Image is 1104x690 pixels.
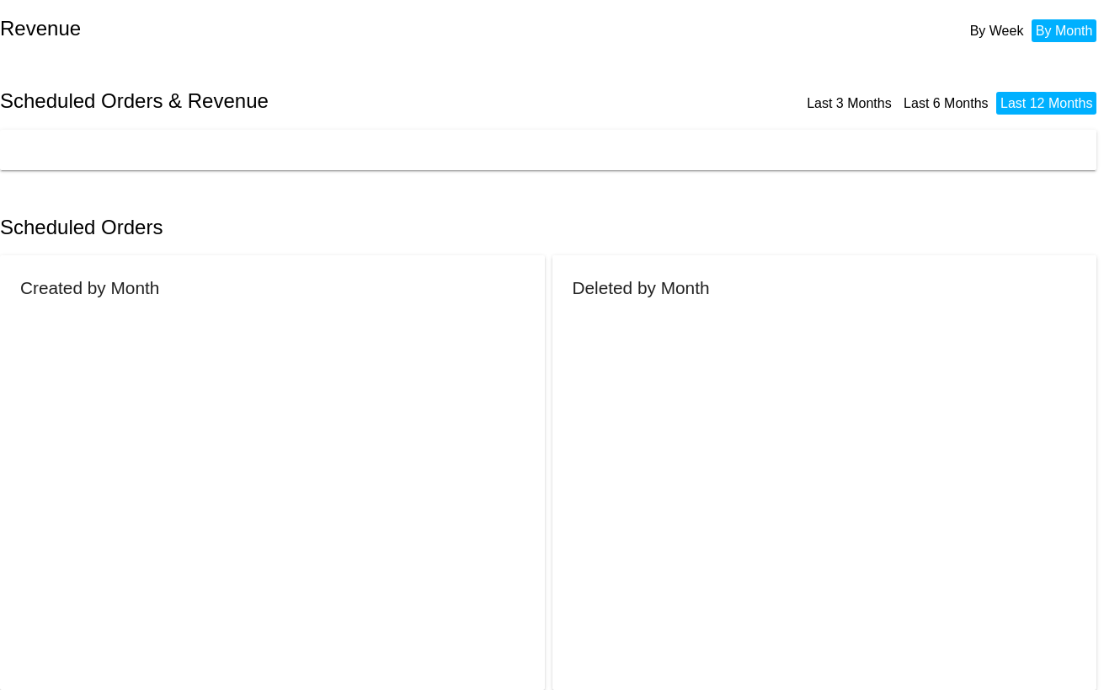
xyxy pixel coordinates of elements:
a: Last 12 Months [1000,96,1092,110]
h2: Deleted by Month [573,278,710,297]
li: By Month [1032,19,1097,42]
li: By Week [966,19,1028,42]
a: Last 3 Months [807,96,892,110]
a: Last 6 Months [904,96,989,110]
h2: Created by Month [20,278,159,297]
